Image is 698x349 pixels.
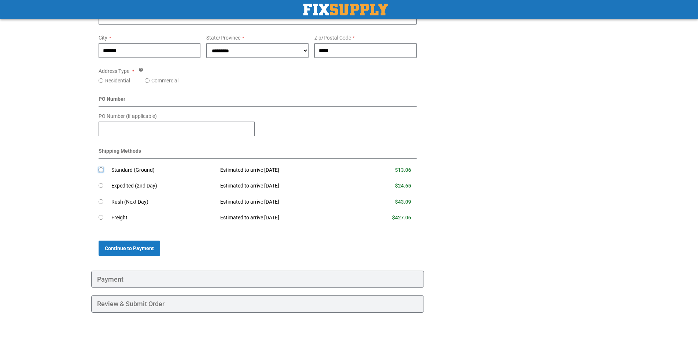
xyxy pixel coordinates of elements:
span: Address Type [99,68,129,74]
span: City [99,35,107,41]
label: Residential [105,77,130,84]
td: Standard (Ground) [111,162,215,178]
span: $43.09 [395,199,411,205]
td: Estimated to arrive [DATE] [215,210,356,226]
td: Freight [111,210,215,226]
a: store logo [303,4,388,15]
td: Expedited (2nd Day) [111,178,215,194]
span: $427.06 [392,215,411,220]
div: Shipping Methods [99,147,417,159]
img: Fix Industrial Supply [303,4,388,15]
td: Estimated to arrive [DATE] [215,162,356,178]
span: State/Province [206,35,240,41]
span: $24.65 [395,183,411,189]
span: $13.06 [395,167,411,173]
td: Rush (Next Day) [111,194,215,210]
span: Continue to Payment [105,245,154,251]
div: PO Number [99,95,417,107]
div: Review & Submit Order [91,295,424,313]
button: Continue to Payment [99,241,160,256]
label: Commercial [151,77,178,84]
span: PO Number (if applicable) [99,113,157,119]
div: Payment [91,271,424,288]
td: Estimated to arrive [DATE] [215,178,356,194]
span: Zip/Postal Code [314,35,351,41]
td: Estimated to arrive [DATE] [215,194,356,210]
